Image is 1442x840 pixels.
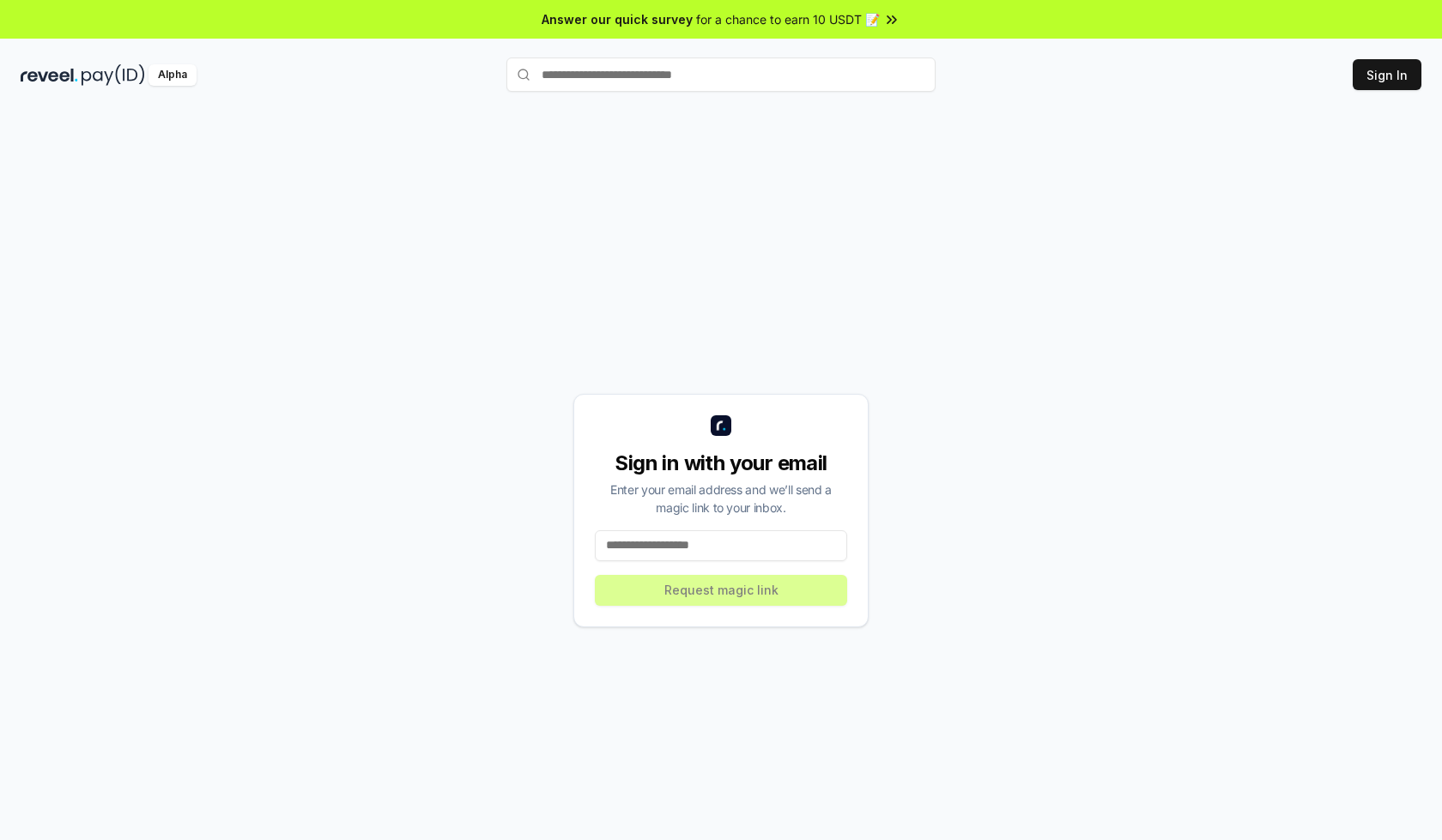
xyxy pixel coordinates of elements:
[696,10,880,28] span: for a chance to earn 10 USDT 📝
[595,450,847,477] div: Sign in with your email
[595,480,847,517] div: Enter your email address and we’ll send a magic link to your inbox.
[1353,59,1421,90] button: Sign In
[711,415,731,436] img: logo_small
[82,64,145,86] img: pay_id
[542,10,693,28] span: Answer our quick survey
[21,64,78,86] img: reveel_dark
[148,64,197,86] div: Alpha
